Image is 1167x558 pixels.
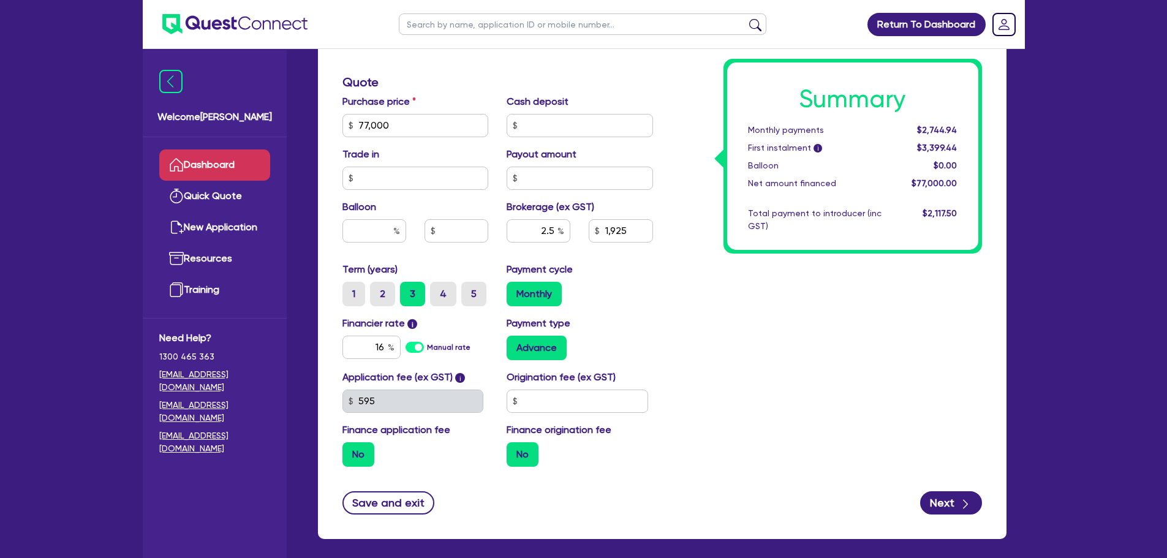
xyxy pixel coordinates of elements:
[988,9,1020,40] a: Dropdown toggle
[370,282,395,306] label: 2
[923,208,957,218] span: $2,117.50
[342,262,398,277] label: Term (years)
[917,143,957,153] span: $3,399.44
[507,336,567,360] label: Advance
[739,124,891,137] div: Monthly payments
[342,442,374,467] label: No
[912,178,957,188] span: $77,000.00
[400,282,425,306] label: 3
[399,13,766,35] input: Search by name, application ID or mobile number...
[162,14,308,34] img: quest-connect-logo-blue
[169,220,184,235] img: new-application
[507,370,616,385] label: Origination fee (ex GST)
[917,125,957,135] span: $2,744.94
[169,282,184,297] img: training
[739,177,891,190] div: Net amount financed
[739,207,891,233] div: Total payment to introducer (inc GST)
[507,262,573,277] label: Payment cycle
[507,316,570,331] label: Payment type
[455,373,465,383] span: i
[157,110,272,124] span: Welcome [PERSON_NAME]
[169,251,184,266] img: resources
[159,274,270,306] a: Training
[342,316,418,331] label: Financier rate
[507,147,576,162] label: Payout amount
[430,282,456,306] label: 4
[748,85,957,114] h1: Summary
[342,200,376,214] label: Balloon
[934,160,957,170] span: $0.00
[159,243,270,274] a: Resources
[739,159,891,172] div: Balloon
[867,13,986,36] a: Return To Dashboard
[342,370,453,385] label: Application fee (ex GST)
[739,141,891,154] div: First instalment
[342,282,365,306] label: 1
[814,145,822,153] span: i
[507,442,538,467] label: No
[159,429,270,455] a: [EMAIL_ADDRESS][DOMAIN_NAME]
[507,423,611,437] label: Finance origination fee
[407,319,417,329] span: i
[507,200,594,214] label: Brokerage (ex GST)
[159,368,270,394] a: [EMAIL_ADDRESS][DOMAIN_NAME]
[159,212,270,243] a: New Application
[159,70,183,93] img: icon-menu-close
[169,189,184,203] img: quick-quote
[342,94,416,109] label: Purchase price
[159,350,270,363] span: 1300 465 363
[507,282,562,306] label: Monthly
[920,491,982,515] button: Next
[159,399,270,424] a: [EMAIL_ADDRESS][DOMAIN_NAME]
[159,331,270,345] span: Need Help?
[427,342,470,353] label: Manual rate
[159,181,270,212] a: Quick Quote
[461,282,486,306] label: 5
[159,149,270,181] a: Dashboard
[342,491,435,515] button: Save and exit
[507,94,568,109] label: Cash deposit
[342,423,450,437] label: Finance application fee
[342,147,379,162] label: Trade in
[342,75,653,89] h3: Quote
